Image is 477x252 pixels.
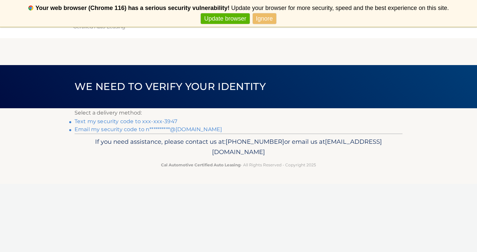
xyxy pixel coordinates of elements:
span: We need to verify your identity [75,80,266,93]
p: - All Rights Reserved - Copyright 2025 [79,161,398,168]
p: Select a delivery method: [75,108,402,118]
p: If you need assistance, please contact us at: or email us at [79,136,398,158]
strong: Cal Automotive Certified Auto Leasing [161,162,240,167]
a: Email my security code to n**********@[DOMAIN_NAME] [75,126,222,132]
a: Text my security code to xxx-xxx-3947 [75,118,177,125]
span: [PHONE_NUMBER] [226,138,284,145]
a: Ignore [253,13,276,24]
span: Update your browser for more security, speed and the best experience on this site. [231,5,449,11]
b: Your web browser (Chrome 116) has a serious security vulnerability! [35,5,230,11]
a: Update browser [201,13,249,24]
